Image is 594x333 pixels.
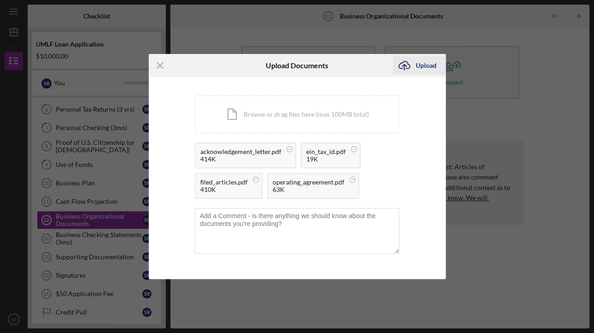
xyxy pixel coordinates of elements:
div: 414K [200,155,281,163]
div: operating_agreement.pdf [273,178,344,186]
div: filed_articles.pdf [200,178,248,186]
div: ein_tax_id.pdf [306,148,346,155]
h6: Upload Documents [266,61,328,70]
div: 63K [273,186,344,193]
button: Upload [393,56,446,75]
div: acknowledgement_letter.pdf [200,148,281,155]
div: 410K [200,186,248,193]
div: Upload [416,56,437,75]
div: 19K [306,155,346,163]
